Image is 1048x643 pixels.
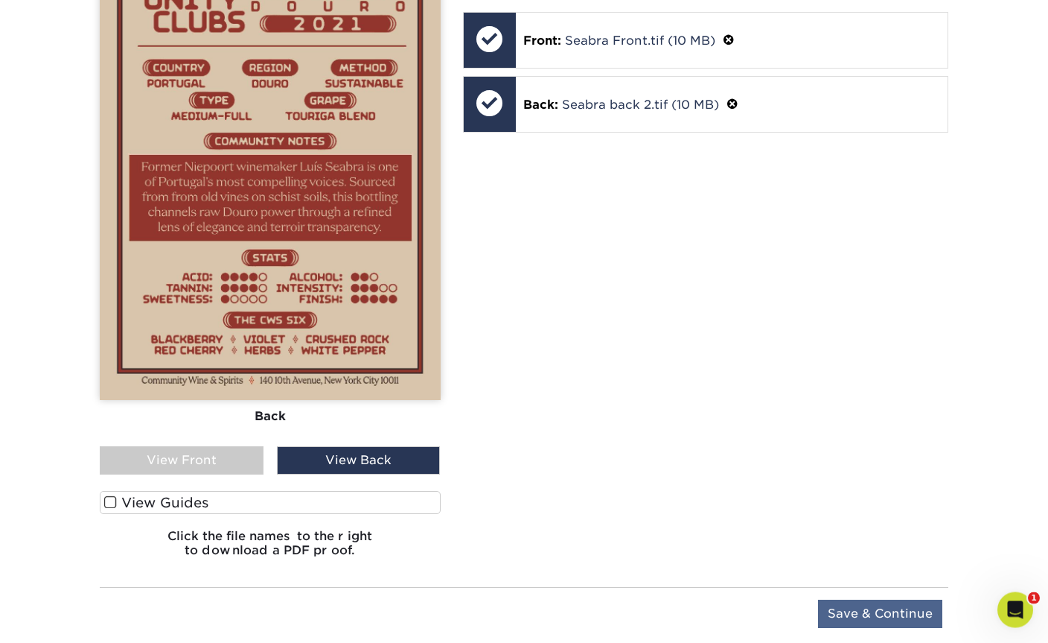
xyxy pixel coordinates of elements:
span: 1 [1028,592,1040,604]
a: Seabra back 2.tif (10 MB) [562,98,719,113]
div: Back [100,401,441,434]
span: Front: [523,34,561,48]
div: View Back [277,447,441,475]
a: Seabra Front.tif (10 MB) [565,34,715,48]
input: Save & Continue [818,601,942,629]
iframe: Intercom live chat [997,592,1033,628]
h6: Click the file names to the right to download a PDF proof. [100,530,441,570]
div: View Front [100,447,263,475]
span: Back: [523,98,558,113]
label: View Guides [100,492,441,515]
